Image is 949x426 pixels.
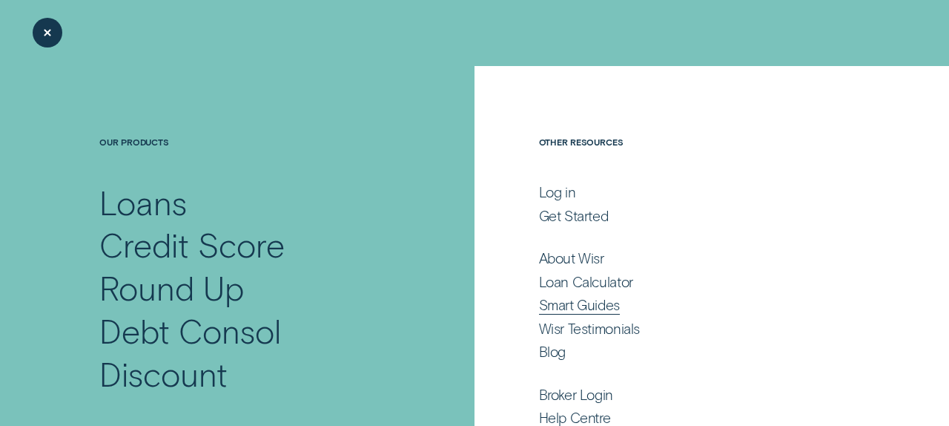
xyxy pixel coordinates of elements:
[99,181,187,224] div: Loans
[539,183,849,201] a: Log in
[539,386,613,404] div: Broker Login
[99,137,406,181] h4: Our Products
[539,386,849,404] a: Broker Login
[33,18,62,47] button: Close Menu
[539,343,849,361] a: Blog
[99,309,406,396] a: Debt Consol Discount
[539,296,849,314] a: Smart Guides
[539,296,620,314] div: Smart Guides
[99,266,243,309] div: Round Up
[539,320,849,338] a: Wisr Testimonials
[539,273,849,291] a: Loan Calculator
[539,249,604,267] div: About Wisr
[539,249,849,267] a: About Wisr
[539,207,609,225] div: Get Started
[99,181,406,224] a: Loans
[539,183,576,201] div: Log in
[539,343,566,361] div: Blog
[539,273,633,291] div: Loan Calculator
[539,207,849,225] a: Get Started
[99,223,284,266] div: Credit Score
[539,320,640,338] div: Wisr Testimonials
[99,223,406,266] a: Credit Score
[539,137,849,181] h4: Other Resources
[99,266,406,309] a: Round Up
